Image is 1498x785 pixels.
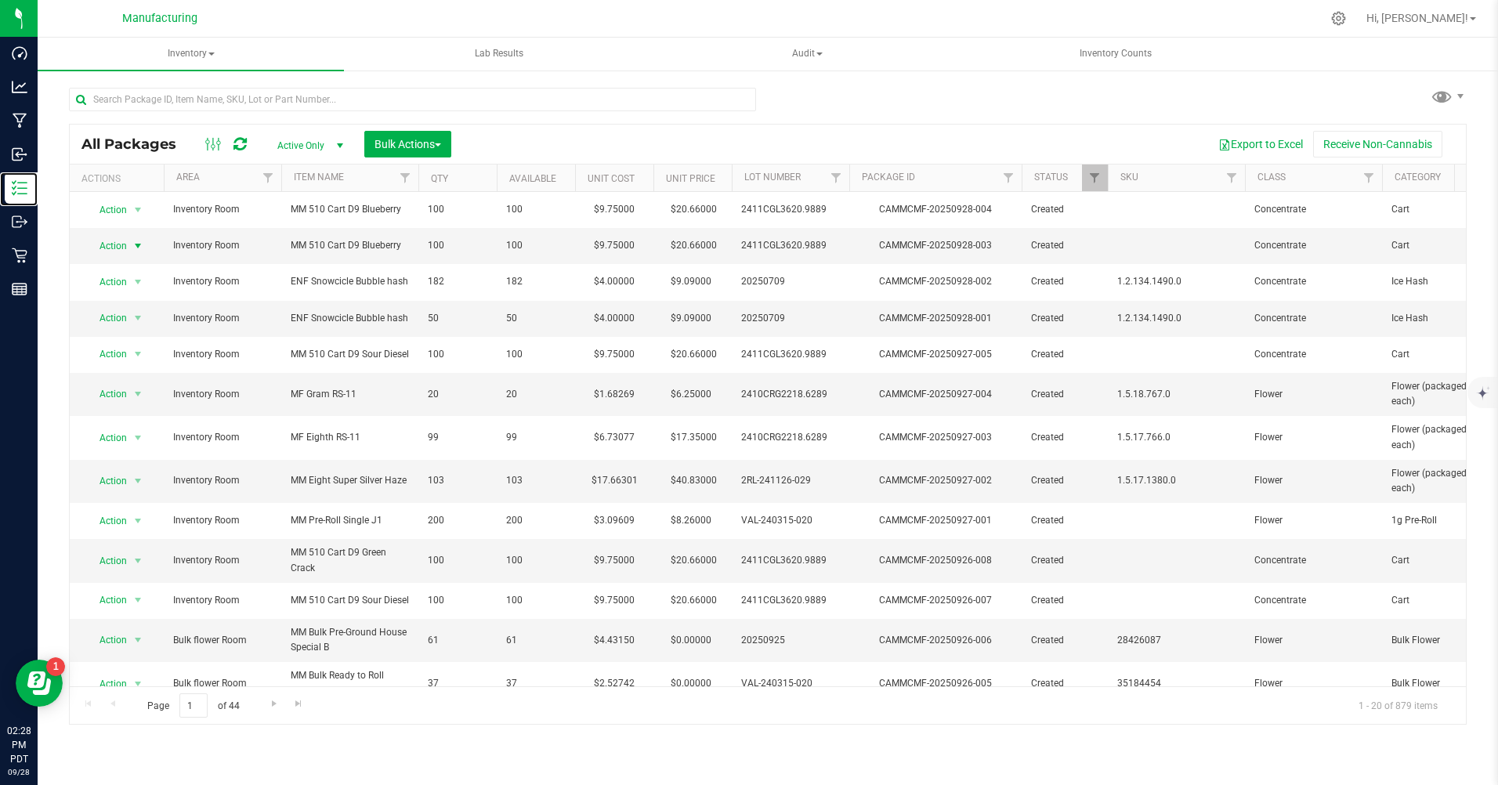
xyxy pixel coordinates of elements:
[741,513,840,528] span: VAL-240315-020
[173,274,272,289] span: Inventory Room
[291,347,409,362] span: MM 510 Cart D9 Sour Diesel
[996,165,1022,191] a: Filter
[428,347,487,362] span: 100
[173,430,272,445] span: Inventory Room
[1031,593,1098,608] span: Created
[428,553,487,568] span: 100
[506,202,566,217] span: 100
[1120,172,1138,183] a: SKU
[1117,387,1236,402] span: 1.5.18.767.0
[393,165,418,191] a: Filter
[741,347,840,362] span: 2411CGL3620.9889
[506,274,566,289] span: 182
[428,202,487,217] span: 100
[12,45,27,61] inline-svg: Dashboard
[128,550,148,572] span: select
[85,427,128,449] span: Action
[128,589,148,611] span: select
[1031,347,1098,362] span: Created
[12,113,27,128] inline-svg: Manufacturing
[663,198,725,221] span: $20.66000
[431,173,448,184] a: Qty
[1254,676,1373,691] span: Flower
[847,274,1024,289] div: CAMMCMF-20250928-002
[85,343,128,365] span: Action
[7,724,31,766] p: 02:28 PM PDT
[428,513,487,528] span: 200
[1329,11,1348,26] div: Manage settings
[1254,430,1373,445] span: Flower
[1219,165,1245,191] a: Filter
[1031,633,1098,648] span: Created
[1031,430,1098,445] span: Created
[122,12,197,25] span: Manufacturing
[741,633,840,648] span: 20250925
[428,430,487,445] span: 99
[291,202,409,217] span: MM 510 Cart D9 Blueberry
[85,470,128,492] span: Action
[506,593,566,608] span: 100
[128,427,148,449] span: select
[291,513,409,528] span: MM Pre-Roll Single J1
[506,430,566,445] span: 99
[847,347,1024,362] div: CAMMCMF-20250927-005
[128,199,148,221] span: select
[663,549,725,572] span: $20.66000
[428,274,487,289] span: 182
[12,248,27,263] inline-svg: Retail
[741,274,840,289] span: 20250709
[173,311,272,326] span: Inventory Room
[575,228,653,264] td: $9.75000
[509,173,556,184] a: Available
[173,238,272,253] span: Inventory Room
[1366,12,1468,24] span: Hi, [PERSON_NAME]!
[374,138,441,150] span: Bulk Actions
[741,387,840,402] span: 2410CRG2218.6289
[666,173,715,184] a: Unit Price
[85,307,128,329] span: Action
[1031,676,1098,691] span: Created
[291,593,409,608] span: MM 510 Cart D9 Sour Diesel
[364,131,451,157] button: Bulk Actions
[1208,131,1313,157] button: Export to Excel
[663,383,719,406] span: $6.25000
[1254,633,1373,648] span: Flower
[128,470,148,492] span: select
[506,387,566,402] span: 20
[663,509,719,532] span: $8.26000
[741,430,840,445] span: 2410CRG2218.6289
[1254,553,1373,568] span: Concentrate
[428,593,487,608] span: 100
[1031,238,1098,253] span: Created
[1031,274,1098,289] span: Created
[85,673,128,695] span: Action
[575,503,653,539] td: $3.09609
[12,79,27,95] inline-svg: Analytics
[428,387,487,402] span: 20
[85,629,128,651] span: Action
[663,307,719,330] span: $9.09000
[428,238,487,253] span: 100
[179,693,208,718] input: 1
[12,147,27,162] inline-svg: Inbound
[1031,513,1098,528] span: Created
[1346,693,1450,717] span: 1 - 20 of 879 items
[847,513,1024,528] div: CAMMCMF-20250927-001
[741,473,840,488] span: 2RL-241126-029
[506,513,566,528] span: 200
[506,238,566,253] span: 100
[1257,172,1286,183] a: Class
[663,469,725,492] span: $40.83000
[128,510,148,532] span: select
[294,172,344,183] a: Item Name
[291,238,409,253] span: MM 510 Cart D9 Blueberry
[741,593,840,608] span: 2411CGL3620.9889
[575,460,653,503] td: $17.66301
[173,473,272,488] span: Inventory Room
[12,281,27,297] inline-svg: Reports
[575,301,653,337] td: $4.00000
[663,629,719,652] span: $0.00000
[128,307,148,329] span: select
[85,550,128,572] span: Action
[173,513,272,528] span: Inventory Room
